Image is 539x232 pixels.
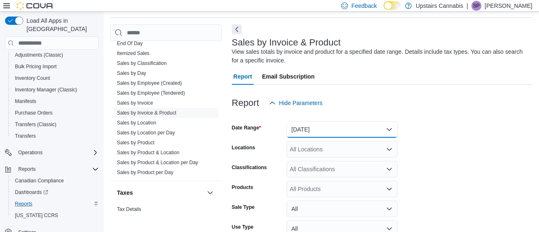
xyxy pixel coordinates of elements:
img: Cova [17,2,54,10]
span: Bulk Pricing Import [15,63,57,70]
span: Tax Details [117,206,141,213]
a: Sales by Invoice & Product [117,110,176,116]
span: Email Subscription [262,68,315,85]
button: Reports [2,163,102,175]
p: | [466,1,468,11]
div: View sales totals by invoice and product for a specified date range. Details include tax types. Y... [232,48,528,65]
button: Purchase Orders [8,107,102,119]
label: Classifications [232,164,267,171]
span: Sales by Employee (Created) [117,80,182,86]
a: Dashboards [12,187,51,197]
a: [US_STATE] CCRS [12,210,61,220]
input: Dark Mode [384,1,401,10]
a: Sales by Product [117,140,155,146]
span: Adjustments (Classic) [15,52,63,58]
a: Reports [12,199,36,209]
span: Report [233,68,252,85]
button: Open list of options [386,186,393,192]
button: Reports [8,198,102,210]
span: Adjustments (Classic) [12,50,99,60]
span: Reports [15,201,32,207]
a: Inventory Count [12,73,53,83]
span: End Of Day [117,40,143,47]
button: Taxes [205,188,215,198]
a: Bulk Pricing Import [12,62,60,72]
span: Dashboards [15,189,48,196]
h3: Taxes [117,189,133,197]
a: Dashboards [8,187,102,198]
span: Load All Apps in [GEOGRAPHIC_DATA] [23,17,99,33]
a: Transfers [12,131,39,141]
span: Canadian Compliance [12,176,99,186]
button: Transfers [8,130,102,142]
a: Canadian Compliance [12,176,67,186]
button: Next [232,24,242,34]
p: Upstairs Cannabis [416,1,463,11]
a: Manifests [12,96,39,106]
a: Sales by Product & Location per Day [117,160,198,165]
button: Transfers (Classic) [8,119,102,130]
a: Adjustments (Classic) [12,50,66,60]
span: Sales by Product per Day [117,169,173,176]
button: Bulk Pricing Import [8,61,102,72]
button: Inventory Count [8,72,102,84]
a: Sales by Day [117,70,146,76]
span: Washington CCRS [12,210,99,220]
a: End Of Day [117,41,143,46]
button: Open list of options [386,146,393,153]
span: Sales by Product & Location per Day [117,159,198,166]
a: Itemized Sales [117,50,150,56]
button: Open list of options [386,166,393,172]
span: Operations [18,149,43,156]
div: Sales [110,38,222,181]
a: Purchase Orders [12,108,56,118]
span: [US_STATE] CCRS [15,212,58,219]
span: Sales by Invoice [117,100,153,106]
button: Canadian Compliance [8,175,102,187]
button: Taxes [117,189,204,197]
label: Date Range [232,124,261,131]
a: Transfers (Classic) [12,120,60,129]
span: Purchase Orders [15,110,53,116]
a: Sales by Employee (Tendered) [117,90,185,96]
span: Feedback [351,2,376,10]
label: Products [232,184,253,191]
span: Manifests [12,96,99,106]
button: [DATE] [286,121,398,138]
button: Inventory Manager (Classic) [8,84,102,96]
span: Canadian Compliance [15,177,64,184]
label: Sale Type [232,204,255,210]
span: Sales by Day [117,70,146,77]
a: Sales by Employee (Created) [117,80,182,86]
h3: Report [232,98,259,108]
span: Transfers [15,133,36,139]
button: Operations [2,147,102,158]
div: Taxes [110,204,222,227]
span: Bulk Pricing Import [12,62,99,72]
button: All [286,201,398,217]
h3: Sales by Invoice & Product [232,38,341,48]
span: Manifests [15,98,36,105]
span: Reports [15,164,99,174]
span: Transfers [12,131,99,141]
p: [PERSON_NAME] [485,1,532,11]
div: Sean Paradis [471,1,481,11]
span: Inventory Count [12,73,99,83]
span: Inventory Manager (Classic) [15,86,77,93]
span: SP [473,1,480,11]
a: Tax Details [117,206,141,212]
button: Manifests [8,96,102,107]
a: Sales by Location [117,120,156,126]
span: Purchase Orders [12,108,99,118]
span: Transfers (Classic) [12,120,99,129]
span: Transfers (Classic) [15,121,56,128]
span: Itemized Sales [117,50,150,57]
a: Sales by Product & Location [117,150,180,155]
a: Sales by Location per Day [117,130,175,136]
